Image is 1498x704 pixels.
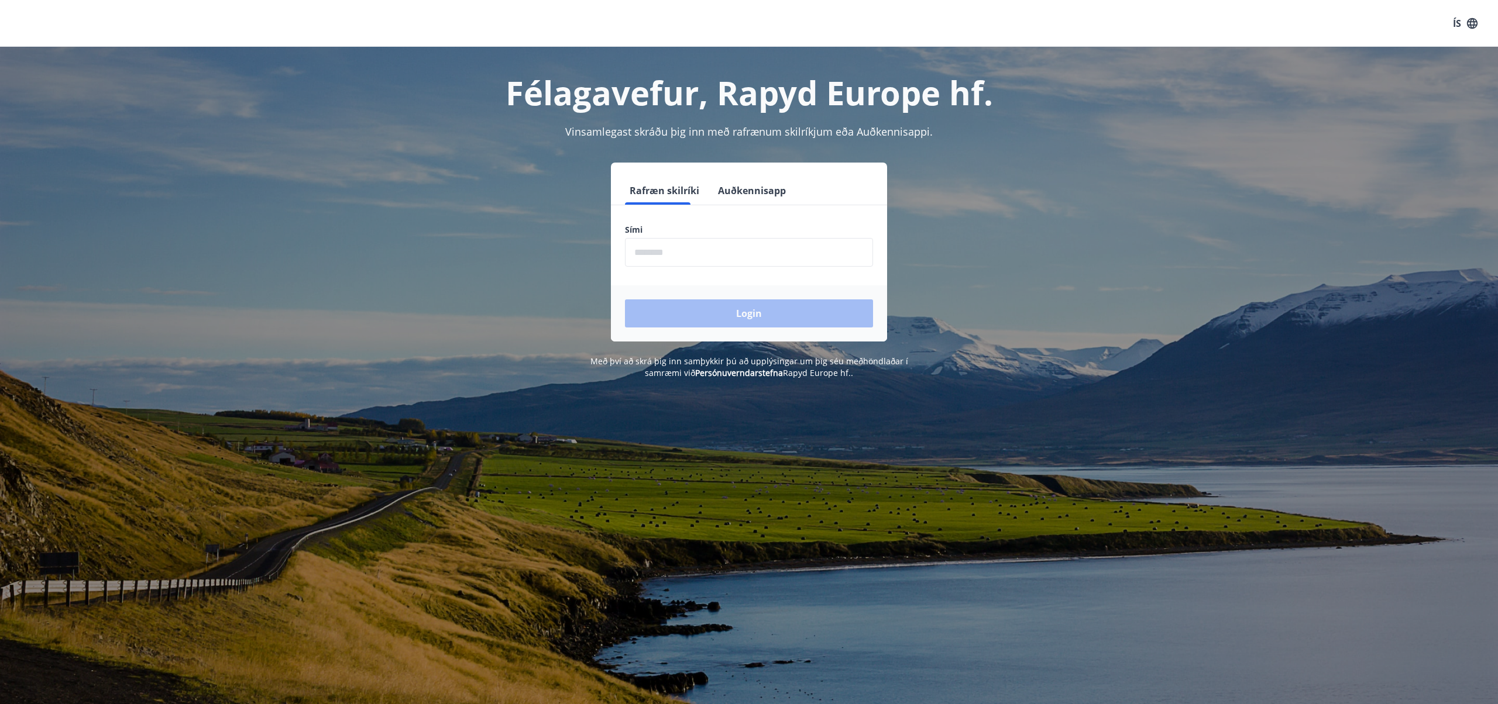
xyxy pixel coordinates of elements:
button: Rafræn skilríki [625,177,704,205]
h1: Félagavefur, Rapyd Europe hf. [342,70,1156,115]
a: Persónuverndarstefna [695,367,783,378]
button: ÍS [1447,13,1484,34]
button: Auðkennisapp [713,177,791,205]
span: Með því að skrá þig inn samþykkir þú að upplýsingar um þig séu meðhöndlaðar í samræmi við Rapyd E... [590,356,908,378]
label: Sími [625,224,873,236]
span: Vinsamlegast skráðu þig inn með rafrænum skilríkjum eða Auðkennisappi. [565,125,933,139]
